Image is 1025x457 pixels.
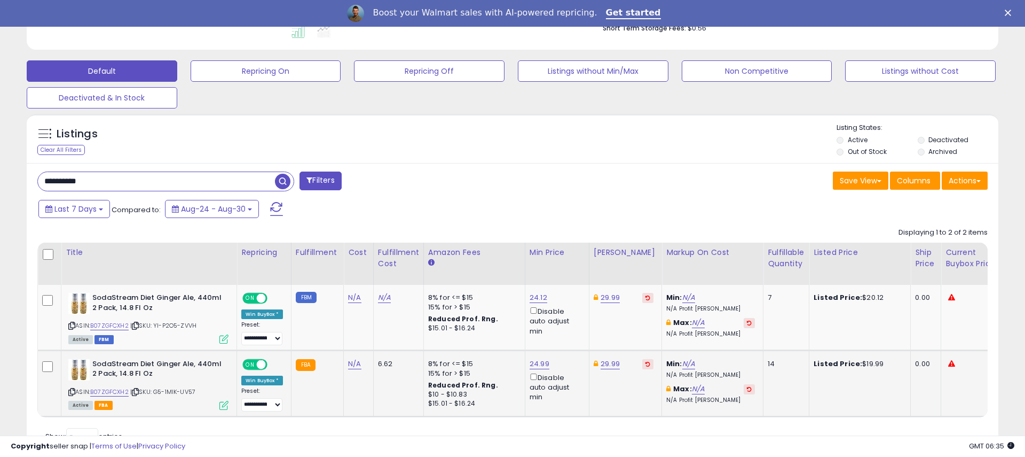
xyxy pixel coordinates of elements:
div: ASIN: [68,359,228,409]
b: Short Term Storage Fees: [603,24,686,33]
small: Amazon Fees. [428,258,435,268]
div: Disable auto adjust min [530,305,581,336]
label: Active [848,135,868,144]
small: FBA [296,359,316,371]
button: Repricing Off [354,60,504,82]
div: seller snap | | [11,441,185,452]
a: N/A [692,317,705,328]
b: SodaStream Diet Ginger Ale, 440ml 2 Pack, 14.8 Fl Oz [92,359,222,382]
span: Columns [897,175,931,186]
div: Disable auto adjust min [530,371,581,402]
a: Get started [606,7,661,19]
div: Fulfillment Cost [378,247,419,269]
div: Boost your Walmart sales with AI-powered repricing. [373,7,597,18]
label: Archived [928,147,957,156]
div: 15% for > $15 [428,303,517,312]
span: ON [243,294,257,303]
a: N/A [378,292,391,303]
div: Preset: [241,388,283,412]
strong: Copyright [11,441,50,451]
div: Displaying 1 to 2 of 2 items [898,228,988,238]
a: N/A [692,384,705,394]
button: Actions [942,172,988,190]
button: Deactivated & In Stock [27,87,177,109]
span: $0.56 [688,23,706,33]
button: Save View [833,172,888,190]
button: Listings without Cost [845,60,996,82]
a: 24.99 [530,359,549,369]
th: The percentage added to the cost of goods (COGS) that forms the calculator for Min & Max prices. [662,243,763,285]
b: Listed Price: [814,292,862,303]
a: B07ZGFCXH2 [90,321,129,330]
a: 24.12 [530,292,547,303]
p: N/A Profit [PERSON_NAME] [666,371,755,379]
div: $20.12 [814,293,902,303]
i: This overrides the store level Dynamic Max Price for this listing [594,360,598,367]
span: Last 7 Days [54,204,97,214]
div: Listed Price [814,247,906,258]
button: Filters [299,172,341,190]
span: All listings currently available for purchase on Amazon [68,335,93,344]
a: N/A [348,292,361,303]
div: [PERSON_NAME] [594,247,657,258]
div: $10 - $10.83 [428,390,517,399]
div: Fulfillable Quantity [768,247,805,269]
div: $15.01 - $16.24 [428,324,517,333]
a: N/A [348,359,361,369]
button: Non Competitive [682,60,832,82]
b: Min: [666,292,682,303]
div: 8% for <= $15 [428,293,517,303]
div: Amazon Fees [428,247,521,258]
button: Columns [890,172,940,190]
h5: Listings [57,127,98,142]
div: 15% for > $15 [428,369,517,378]
span: OFF [266,294,283,303]
a: Privacy Policy [138,441,185,451]
i: Revert to store-level Dynamic Max Price [645,361,650,367]
div: Clear All Filters [37,145,85,155]
img: 51ERfrq0yzL._SL40_.jpg [68,293,90,314]
b: Listed Price: [814,359,862,369]
p: N/A Profit [PERSON_NAME] [666,305,755,313]
a: 29.99 [601,292,620,303]
div: 6.62 [378,359,415,369]
i: This overrides the store level max markup for this listing [666,385,671,392]
div: 8% for <= $15 [428,359,517,369]
div: Close [1005,10,1015,16]
div: Cost [348,247,369,258]
div: Min Price [530,247,585,258]
b: Reduced Prof. Rng. [428,381,498,390]
label: Out of Stock [848,147,887,156]
b: Max: [673,317,692,328]
div: Ship Price [915,247,936,269]
p: N/A Profit [PERSON_NAME] [666,397,755,404]
button: Default [27,60,177,82]
img: Profile image for Adrian [347,5,364,22]
a: Terms of Use [91,441,137,451]
span: | SKU: G5-1MIK-UV57 [130,388,195,396]
a: B07ZGFCXH2 [90,388,129,397]
label: Deactivated [928,135,968,144]
i: Revert to store-level Max Markup [747,386,752,392]
div: Win BuyBox * [241,309,283,319]
button: Aug-24 - Aug-30 [165,200,259,218]
div: 0.00 [915,359,933,369]
b: Reduced Prof. Rng. [428,314,498,323]
span: OFF [266,360,283,369]
p: Listing States: [837,123,998,133]
span: | SKU: YI-P2O5-ZVVH [130,321,196,330]
div: Preset: [241,321,283,345]
div: ASIN: [68,293,228,343]
i: Revert to store-level Dynamic Max Price [645,295,650,300]
div: Fulfillment [296,247,339,258]
span: 2025-09-7 06:35 GMT [969,441,1014,451]
div: 0.00 [915,293,933,303]
span: ON [243,360,257,369]
span: FBM [94,335,114,344]
span: All listings currently available for purchase on Amazon [68,401,93,410]
div: Title [66,247,232,258]
i: This overrides the store level Dynamic Max Price for this listing [594,294,598,301]
span: Aug-24 - Aug-30 [181,204,246,214]
span: Compared to: [112,205,161,215]
img: 51ERfrq0yzL._SL40_.jpg [68,359,90,381]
